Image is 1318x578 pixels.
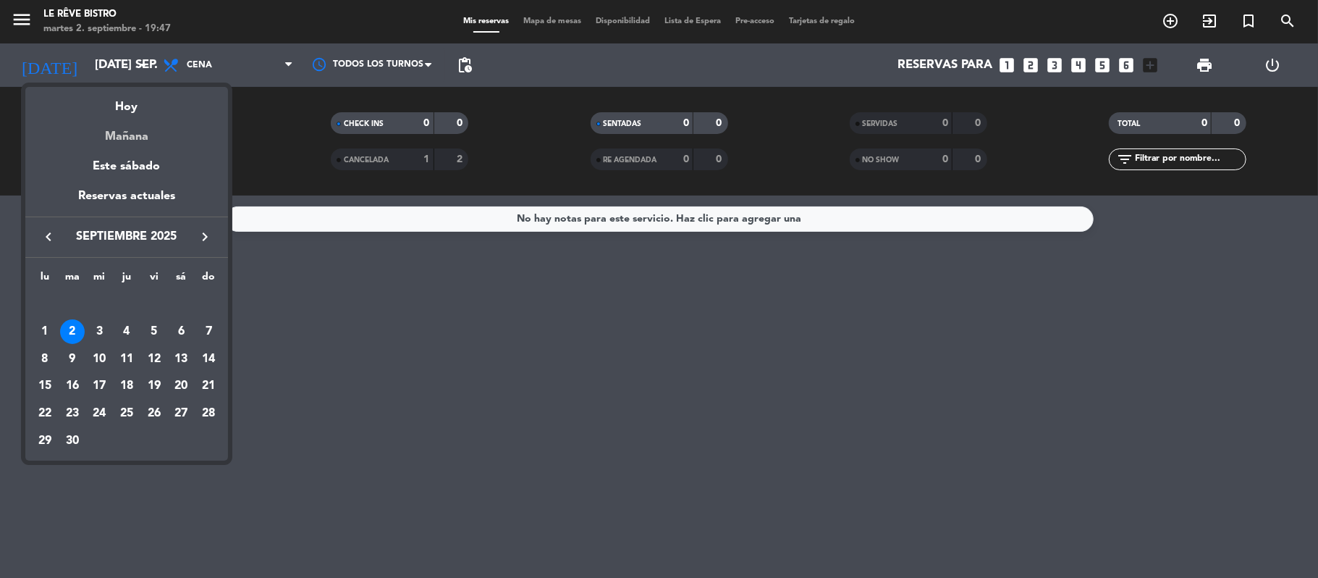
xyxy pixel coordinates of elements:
td: 14 de septiembre de 2025 [195,345,222,373]
div: 9 [60,347,85,372]
th: viernes [140,269,168,291]
td: 27 de septiembre de 2025 [168,400,195,427]
div: 30 [60,429,85,453]
td: 1 de septiembre de 2025 [31,318,59,345]
div: 3 [87,319,111,344]
div: 10 [87,347,111,372]
div: 17 [87,374,111,398]
div: 20 [169,374,193,398]
td: 21 de septiembre de 2025 [195,372,222,400]
th: miércoles [85,269,113,291]
div: 21 [196,374,221,398]
td: 28 de septiembre de 2025 [195,400,222,427]
button: keyboard_arrow_right [192,227,218,246]
div: 24 [87,401,111,426]
div: 13 [169,347,193,372]
td: 2 de septiembre de 2025 [59,318,86,345]
div: 12 [142,347,166,372]
div: Hoy [25,87,228,117]
div: 14 [196,347,221,372]
div: 23 [60,401,85,426]
td: 11 de septiembre de 2025 [113,345,140,373]
td: 22 de septiembre de 2025 [31,400,59,427]
div: 22 [33,401,57,426]
td: 6 de septiembre de 2025 [168,318,195,345]
td: 17 de septiembre de 2025 [85,372,113,400]
div: 6 [169,319,193,344]
td: SEP. [31,290,222,318]
td: 20 de septiembre de 2025 [168,372,195,400]
button: keyboard_arrow_left [35,227,62,246]
td: 15 de septiembre de 2025 [31,372,59,400]
div: 7 [196,319,221,344]
td: 10 de septiembre de 2025 [85,345,113,373]
div: 29 [33,429,57,453]
td: 4 de septiembre de 2025 [113,318,140,345]
div: 19 [142,374,166,398]
div: Mañana [25,117,228,146]
td: 23 de septiembre de 2025 [59,400,86,427]
th: martes [59,269,86,291]
div: 11 [114,347,139,372]
i: keyboard_arrow_right [196,228,214,246]
td: 3 de septiembre de 2025 [85,318,113,345]
div: 2 [60,319,85,344]
td: 25 de septiembre de 2025 [113,400,140,427]
div: Este sábado [25,146,228,187]
th: jueves [113,269,140,291]
i: keyboard_arrow_left [40,228,57,246]
div: 28 [196,401,221,426]
td: 5 de septiembre de 2025 [140,318,168,345]
div: 4 [114,319,139,344]
div: 27 [169,401,193,426]
div: 15 [33,374,57,398]
td: 26 de septiembre de 2025 [140,400,168,427]
td: 18 de septiembre de 2025 [113,372,140,400]
div: Reservas actuales [25,187,228,217]
div: 8 [33,347,57,372]
td: 9 de septiembre de 2025 [59,345,86,373]
div: 18 [114,374,139,398]
td: 29 de septiembre de 2025 [31,427,59,455]
th: domingo [195,269,222,291]
td: 13 de septiembre de 2025 [168,345,195,373]
td: 8 de septiembre de 2025 [31,345,59,373]
td: 16 de septiembre de 2025 [59,372,86,400]
th: lunes [31,269,59,291]
td: 7 de septiembre de 2025 [195,318,222,345]
th: sábado [168,269,195,291]
div: 16 [60,374,85,398]
div: 26 [142,401,166,426]
div: 5 [142,319,166,344]
div: 1 [33,319,57,344]
td: 19 de septiembre de 2025 [140,372,168,400]
div: 25 [114,401,139,426]
span: septiembre 2025 [62,227,192,246]
td: 24 de septiembre de 2025 [85,400,113,427]
td: 30 de septiembre de 2025 [59,427,86,455]
td: 12 de septiembre de 2025 [140,345,168,373]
